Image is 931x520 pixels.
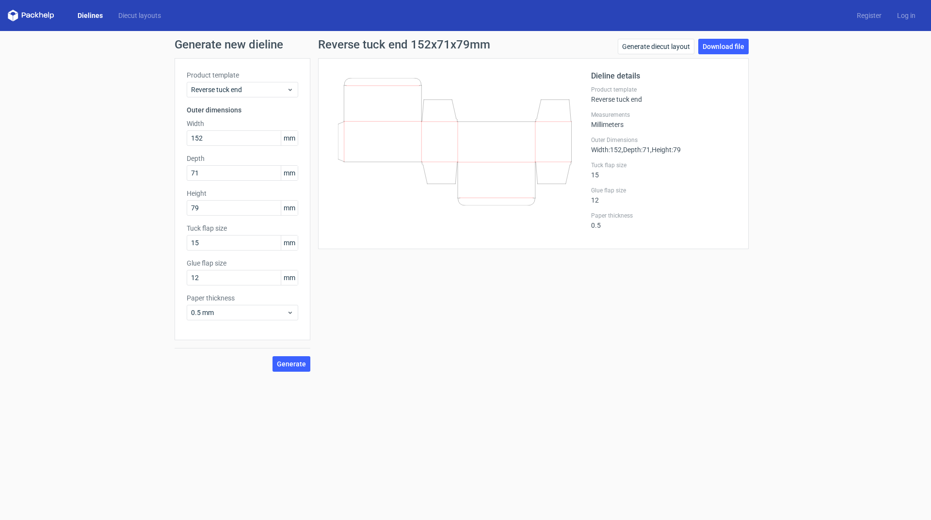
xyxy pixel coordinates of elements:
[591,86,737,103] div: Reverse tuck end
[889,11,923,20] a: Log in
[281,166,298,180] span: mm
[591,111,737,119] label: Measurements
[591,212,737,220] label: Paper thickness
[591,136,737,144] label: Outer Dimensions
[591,161,737,179] div: 15
[591,187,737,194] label: Glue flap size
[191,308,287,317] span: 0.5 mm
[187,70,298,80] label: Product template
[591,187,737,204] div: 12
[187,105,298,115] h3: Outer dimensions
[591,146,622,154] span: Width : 152
[273,356,310,372] button: Generate
[281,236,298,250] span: mm
[281,201,298,215] span: mm
[187,223,298,233] label: Tuck flap size
[591,212,737,229] div: 0.5
[187,154,298,163] label: Depth
[191,85,287,95] span: Reverse tuck end
[591,161,737,169] label: Tuck flap size
[650,146,681,154] span: , Height : 79
[187,119,298,128] label: Width
[849,11,889,20] a: Register
[281,131,298,145] span: mm
[175,39,756,50] h1: Generate new dieline
[618,39,694,54] a: Generate diecut layout
[591,111,737,128] div: Millimeters
[187,258,298,268] label: Glue flap size
[187,189,298,198] label: Height
[318,39,490,50] h1: Reverse tuck end 152x71x79mm
[281,270,298,285] span: mm
[622,146,650,154] span: , Depth : 71
[698,39,749,54] a: Download file
[277,361,306,367] span: Generate
[111,11,169,20] a: Diecut layouts
[591,70,737,82] h2: Dieline details
[591,86,737,94] label: Product template
[187,293,298,303] label: Paper thickness
[70,11,111,20] a: Dielines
